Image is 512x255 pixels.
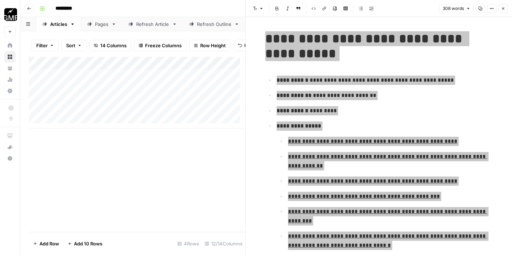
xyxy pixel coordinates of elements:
[4,85,16,97] a: Settings
[50,21,67,28] div: Articles
[39,240,59,247] span: Add Row
[36,17,81,31] a: Articles
[63,238,107,249] button: Add 10 Rows
[4,63,16,74] a: Your Data
[4,153,16,164] button: Help + Support
[66,42,75,49] span: Sort
[29,238,63,249] button: Add Row
[36,42,48,49] span: Filter
[5,142,15,152] div: What's new?
[4,6,16,23] button: Workspace: Growth Marketing Pro
[183,17,245,31] a: Refresh Outline
[74,240,102,247] span: Add 10 Rows
[233,40,261,51] button: Undo
[95,21,108,28] div: Pages
[81,17,122,31] a: Pages
[134,40,186,51] button: Freeze Columns
[4,141,16,153] button: What's new?
[189,40,230,51] button: Row Height
[4,74,16,85] a: Usage
[197,21,231,28] div: Refresh Outline
[202,238,245,249] div: 12/14 Columns
[4,130,16,141] a: AirOps Academy
[200,42,226,49] span: Row Height
[4,40,16,51] a: Home
[439,4,474,13] button: 308 words
[122,17,183,31] a: Refresh Article
[62,40,86,51] button: Sort
[100,42,127,49] span: 14 Columns
[145,42,182,49] span: Freeze Columns
[89,40,131,51] button: 14 Columns
[136,21,169,28] div: Refresh Article
[4,8,17,21] img: Growth Marketing Pro Logo
[4,51,16,63] a: Browse
[443,5,464,12] span: 308 words
[175,238,202,249] div: 4 Rows
[32,40,59,51] button: Filter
